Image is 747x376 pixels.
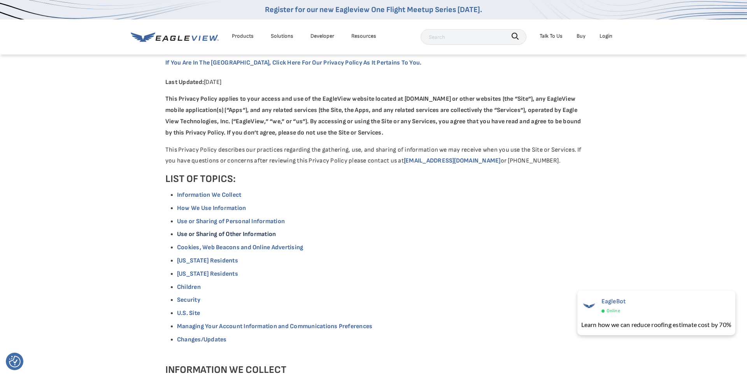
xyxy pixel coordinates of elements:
[177,244,303,251] a: Cookies, Web Beacons and Online Advertising
[177,218,285,225] a: Use or Sharing of Personal Information
[165,173,582,186] h5: LIST OF TOPICS:
[271,31,293,41] div: Solutions
[310,31,334,41] a: Developer
[177,270,238,278] a: [US_STATE] Residents
[177,191,241,199] a: Information We Collect
[9,356,21,367] img: Revisit consent button
[581,320,731,329] div: Learn how we can reduce roofing estimate cost by 70%
[177,257,238,264] a: [US_STATE] Residents
[177,296,200,304] a: Security
[607,307,620,315] span: Online
[577,31,586,41] a: Buy
[265,5,482,14] a: Register for our new Eagleview One Flight Meetup Series [DATE].
[177,283,201,291] a: Children
[177,231,276,238] a: Use or Sharing of Other Information
[177,205,246,212] a: How We Use Information
[600,31,612,41] div: Login
[177,323,372,330] a: Managing Your Account Information and Communications Preferences
[177,310,200,317] a: U.S. Site
[601,298,626,305] span: EagleBot
[165,79,204,86] strong: Last Updated:
[9,356,21,367] button: Consent Preferences
[404,157,501,164] a: [EMAIL_ADDRESS][DOMAIN_NAME]
[165,145,582,167] p: This Privacy Policy describes our practices regarding the gathering, use, and sharing of informat...
[177,336,227,343] a: Changes/Updates
[165,95,581,136] strong: This Privacy Policy applies to your access and use of the EagleView website located at [DOMAIN_NA...
[165,55,429,71] a: If you are in the [GEOGRAPHIC_DATA], click here for our privacy policy as it pertains to you.
[421,29,526,45] input: Search
[351,31,376,41] div: Resources
[232,31,254,41] div: Products
[165,77,582,88] p: [DATE]
[540,31,563,41] div: Talk To Us
[581,298,597,313] img: EagleBot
